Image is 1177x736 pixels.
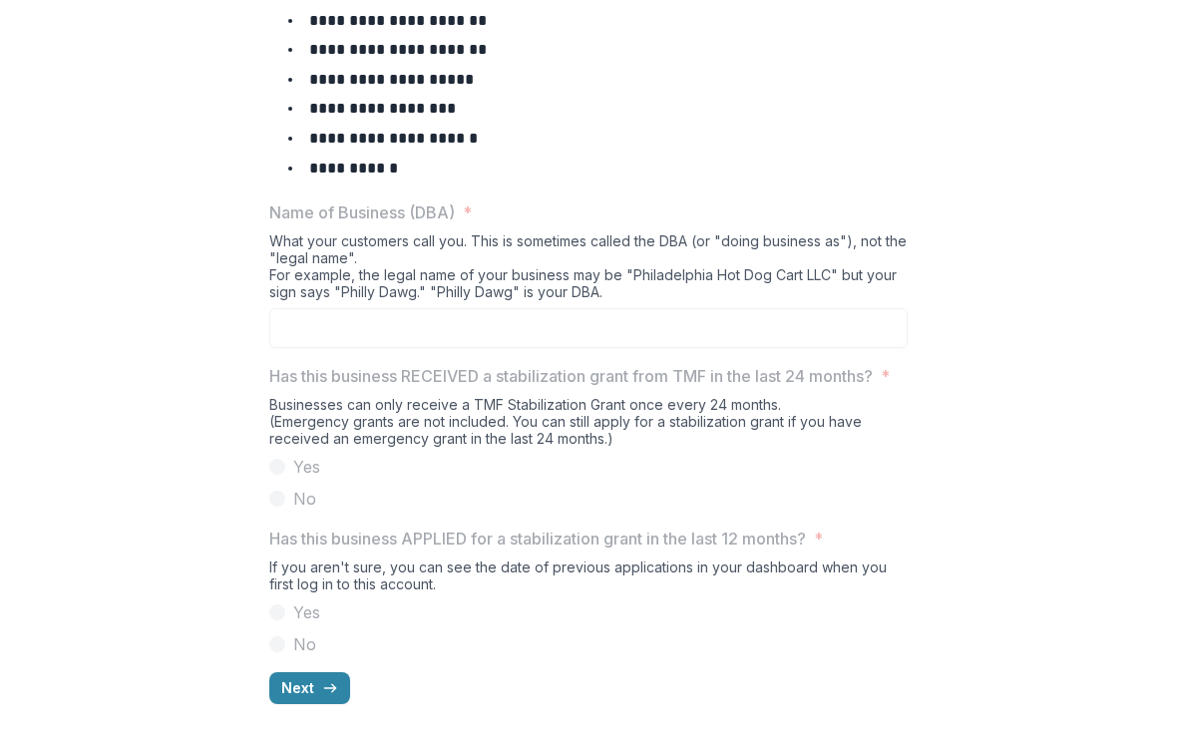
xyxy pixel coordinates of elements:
p: Name of Business (DBA) [269,200,455,224]
span: No [293,487,316,511]
span: No [293,632,316,656]
span: Yes [293,455,320,479]
div: What your customers call you. This is sometimes called the DBA (or "doing business as"), not the ... [269,232,908,308]
div: Businesses can only receive a TMF Stabilization Grant once every 24 months. (Emergency grants are... [269,396,908,455]
button: Next [269,672,350,704]
p: Has this business APPLIED for a stabilization grant in the last 12 months? [269,527,806,551]
span: Yes [293,600,320,624]
div: If you aren't sure, you can see the date of previous applications in your dashboard when you firs... [269,558,908,600]
p: Has this business RECEIVED a stabilization grant from TMF in the last 24 months? [269,364,873,388]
